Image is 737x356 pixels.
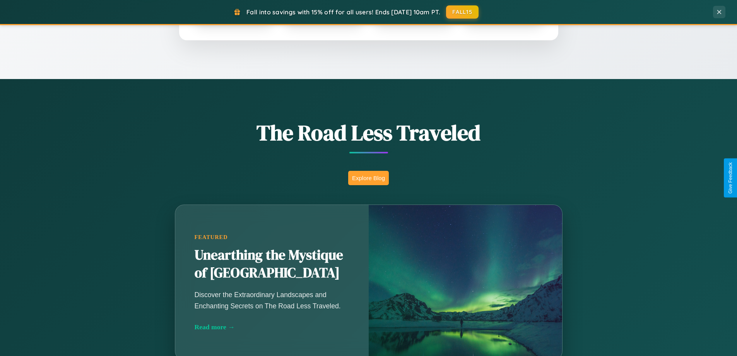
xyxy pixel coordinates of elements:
div: Read more → [195,323,349,331]
p: Discover the Extraordinary Landscapes and Enchanting Secrets on The Road Less Traveled. [195,289,349,311]
span: Fall into savings with 15% off for all users! Ends [DATE] 10am PT. [246,8,440,16]
div: Give Feedback [728,162,733,194]
button: FALL15 [446,5,479,19]
div: Featured [195,234,349,241]
h2: Unearthing the Mystique of [GEOGRAPHIC_DATA] [195,246,349,282]
h1: The Road Less Traveled [137,118,601,148]
button: Explore Blog [348,171,389,185]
